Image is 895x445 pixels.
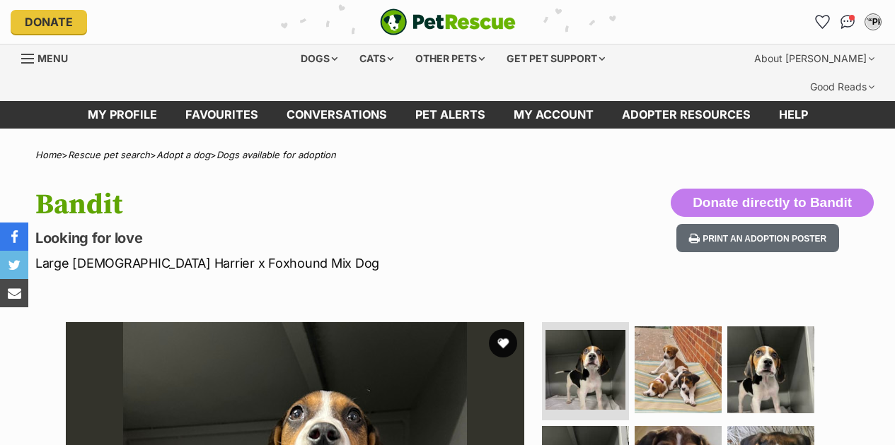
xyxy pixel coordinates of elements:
[21,44,78,70] a: Menu
[489,329,517,357] button: favourite
[727,326,814,413] img: Photo of Bandit
[216,149,336,160] a: Dogs available for adoption
[744,44,884,73] div: About [PERSON_NAME]
[635,326,722,413] img: Photo of Bandit
[11,10,87,34] a: Donate
[156,149,210,160] a: Adopt a dog
[500,101,608,129] a: My account
[35,149,62,160] a: Home
[765,101,822,129] a: Help
[405,44,495,73] div: Other pets
[676,224,839,253] button: Print an adoption poster
[37,52,68,64] span: Menu
[608,101,765,129] a: Adopter resources
[401,101,500,129] a: Pet alerts
[35,254,547,273] p: Large [DEMOGRAPHIC_DATA] Harrier x Foxhound Mix Dog
[272,101,401,129] a: conversations
[545,330,625,410] img: Photo of Bandit
[862,11,884,33] button: My account
[497,44,615,73] div: Get pet support
[291,44,347,73] div: Dogs
[800,73,884,101] div: Good Reads
[171,101,272,129] a: Favourites
[74,101,171,129] a: My profile
[350,44,403,73] div: Cats
[35,228,547,248] p: Looking for love
[68,149,150,160] a: Rescue pet search
[811,11,884,33] ul: Account quick links
[811,11,833,33] a: Favourites
[35,189,547,221] h1: Bandit
[836,11,859,33] a: Conversations
[866,15,880,29] div: T“PP
[380,8,516,35] a: PetRescue
[380,8,516,35] img: logo-e224e6f780fb5917bec1dbf3a21bbac754714ae5b6737aabdf751b685950b380.svg
[671,189,874,217] button: Donate directly to Bandit
[841,15,855,29] img: chat-41dd97257d64d25036548639549fe6c8038ab92f7586957e7f3b1b290dea8141.svg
